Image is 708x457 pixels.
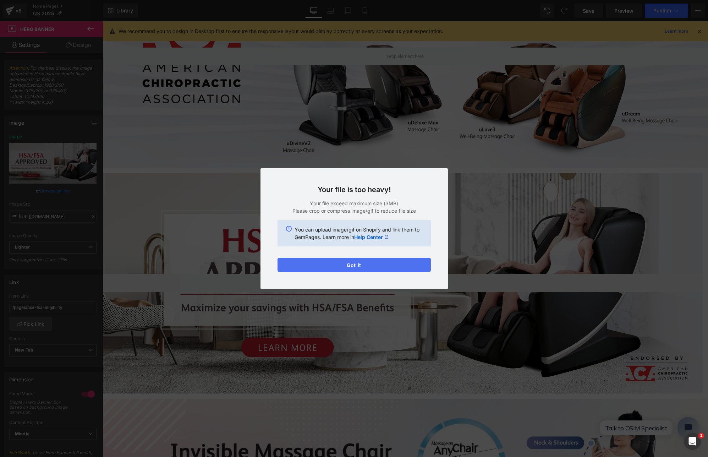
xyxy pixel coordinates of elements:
[278,207,431,214] p: Please crop or compress image/gif to reduce file size
[492,390,602,423] iframe: Tidio Chat
[278,185,431,194] h3: Your file is too heavy!
[295,226,422,241] p: You can upload image/gif on Shopify and link them to GemPages. Learn more in
[354,233,389,241] a: Help Center
[278,200,431,207] p: Your file exceed maximum size (3MB)
[698,433,704,439] span: 1
[278,258,431,272] button: Got it
[684,433,701,450] iframe: Intercom live chat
